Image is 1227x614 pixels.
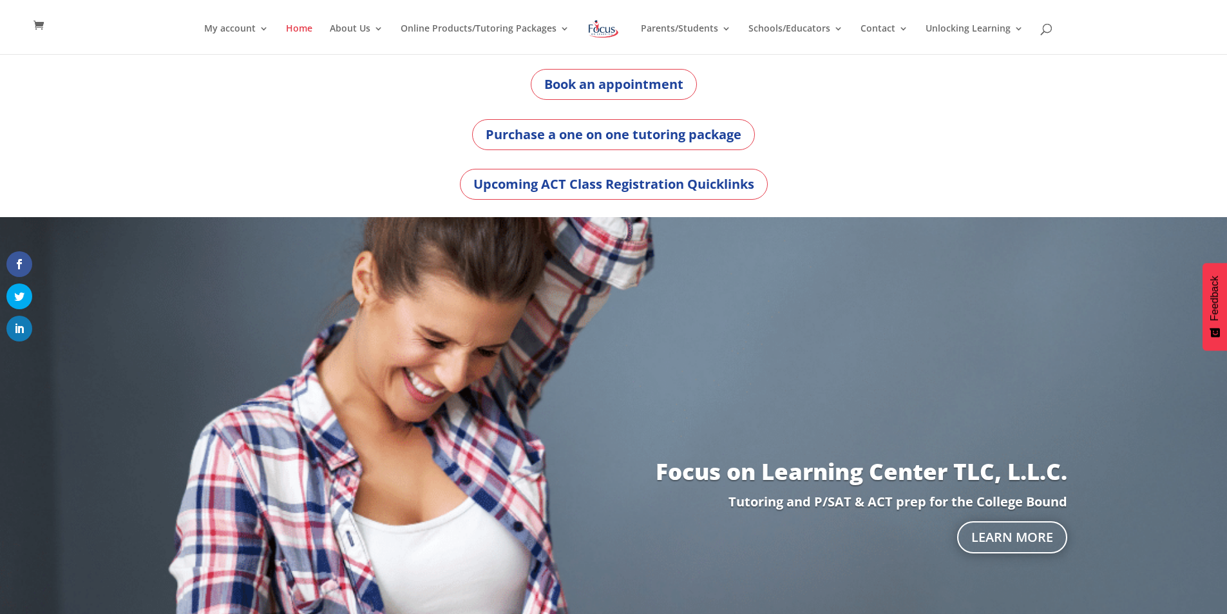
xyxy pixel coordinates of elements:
a: Upcoming ACT Class Registration Quicklinks [460,169,768,200]
button: Feedback - Show survey [1203,263,1227,350]
img: Focus on Learning [587,17,620,41]
a: About Us [330,24,383,54]
a: Home [286,24,312,54]
a: Schools/Educators [748,24,843,54]
a: Unlocking Learning [926,24,1023,54]
a: My account [204,24,269,54]
a: Parents/Students [641,24,731,54]
a: Purchase a one on one tutoring package [472,119,755,150]
a: Online Products/Tutoring Packages [401,24,569,54]
a: Focus on Learning Center TLC, L.L.C. [656,456,1067,486]
a: Book an appointment [531,69,697,100]
p: Tutoring and P/SAT & ACT prep for the College Bound [160,495,1067,508]
a: Learn More [957,521,1067,553]
a: Contact [861,24,908,54]
span: Feedback [1209,276,1221,321]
